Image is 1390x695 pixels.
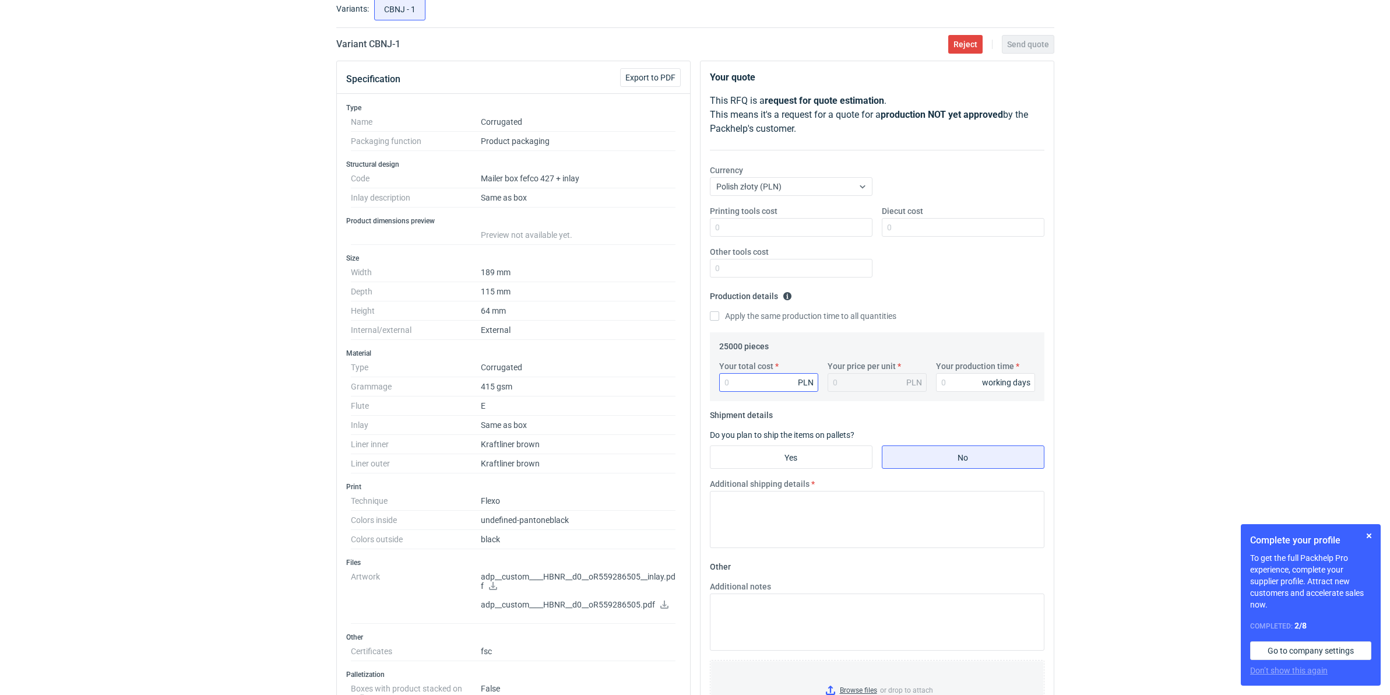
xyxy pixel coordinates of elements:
dt: Internal/external [351,321,481,340]
dd: Corrugated [481,358,676,377]
dd: Mailer box fefco 427 + inlay [481,169,676,188]
legend: 25000 pieces [719,337,769,351]
dt: Colors outside [351,530,481,549]
p: To get the full Packhelp Pro experience, complete your supplier profile. Attract new customers an... [1250,552,1371,610]
input: 0 [710,259,872,278]
dt: Type [351,358,481,377]
div: Completed: [1250,620,1371,632]
dd: 115 mm [481,282,676,301]
a: Go to company settings [1250,641,1371,660]
dt: Technique [351,492,481,511]
label: Yes [710,445,872,469]
dd: Same as box [481,188,676,208]
label: Apply the same production time to all quantities [710,310,896,322]
input: 0 [719,373,818,392]
p: adp__custom____HBNR__d0__oR559286505__inlay.pdf [481,572,676,592]
button: Export to PDF [620,68,681,87]
dd: black [481,530,676,549]
dt: Artwork [351,567,481,624]
strong: 2 / 8 [1294,621,1307,630]
h3: Size [346,254,681,263]
h3: Material [346,349,681,358]
strong: request for quote estimation [765,95,884,106]
dd: Corrugated [481,113,676,132]
button: Reject [948,35,983,54]
h3: Type [346,103,681,113]
p: adp__custom____HBNR__d0__oR559286505.pdf [481,600,676,610]
h3: Print [346,482,681,492]
dd: Flexo [481,492,676,511]
input: 0 [936,373,1035,392]
label: Additional shipping details [710,478,810,490]
span: Send quote [1007,40,1049,48]
input: 0 [882,218,1044,237]
label: No [882,445,1044,469]
legend: Production details [710,287,792,301]
dt: Depth [351,282,481,301]
label: Do you plan to ship the items on pallets? [710,430,854,440]
dd: undefined-pantone black [481,511,676,530]
dt: Flute [351,396,481,416]
p: This RFQ is a . This means it's a request for a quote for a by the Packhelp's customer. [710,94,1044,136]
label: Printing tools cost [710,205,777,217]
dd: Product packaging [481,132,676,151]
dt: Name [351,113,481,132]
label: Additional notes [710,581,771,592]
legend: Shipment details [710,406,773,420]
dd: 415 gsm [481,377,676,396]
div: PLN [906,377,922,388]
dt: Liner outer [351,454,481,473]
h3: Other [346,633,681,642]
legend: Other [710,557,731,571]
label: Diecut cost [882,205,923,217]
span: Polish złoty (PLN) [716,182,782,191]
dd: 189 mm [481,263,676,282]
dt: Colors inside [351,511,481,530]
dt: Inlay [351,416,481,435]
label: Your production time [936,360,1014,372]
strong: Your quote [710,72,755,83]
button: Specification [346,65,400,93]
strong: production NOT yet approved [881,109,1003,120]
dd: 64 mm [481,301,676,321]
button: Skip for now [1362,529,1376,543]
div: PLN [798,377,814,388]
span: Reject [953,40,977,48]
dd: fsc [481,642,676,661]
dd: E [481,396,676,416]
span: Preview not available yet. [481,230,572,240]
dt: Inlay description [351,188,481,208]
dd: Same as box [481,416,676,435]
dt: Height [351,301,481,321]
h2: Variant CBNJ - 1 [336,37,400,51]
h1: Complete your profile [1250,533,1371,547]
dt: Grammage [351,377,481,396]
label: Other tools cost [710,246,769,258]
h3: Product dimensions preview [346,216,681,226]
dt: Packaging function [351,132,481,151]
h3: Files [346,558,681,567]
label: Currency [710,164,743,176]
input: 0 [710,218,872,237]
dt: Liner inner [351,435,481,454]
label: Your total cost [719,360,773,372]
div: working days [982,377,1030,388]
span: Export to PDF [625,73,675,82]
h3: Palletization [346,670,681,679]
dt: Certificates [351,642,481,661]
label: Variants: [336,3,369,15]
button: Don’t show this again [1250,665,1328,676]
button: Send quote [1002,35,1054,54]
dt: Code [351,169,481,188]
dd: Kraftliner brown [481,435,676,454]
dd: External [481,321,676,340]
label: Your price per unit [828,360,896,372]
dd: Kraftliner brown [481,454,676,473]
h3: Structural design [346,160,681,169]
dt: Width [351,263,481,282]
